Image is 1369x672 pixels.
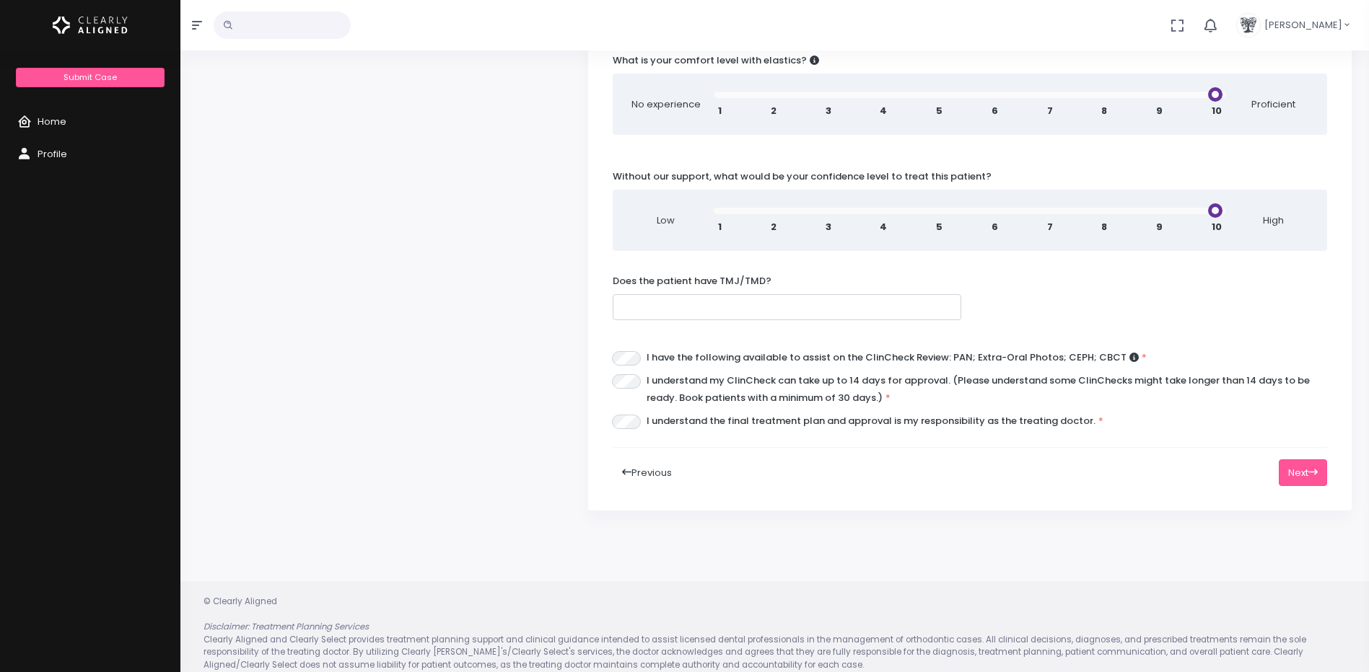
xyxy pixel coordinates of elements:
[16,68,164,87] a: Submit Case
[613,53,819,68] label: What is your comfort level with elastics?
[647,349,1147,366] label: I have the following available to assist on the ClinCheck Review: PAN; Extra-Oral Photos; CEPH; CBCT
[204,621,369,632] em: Disclaimer: Treatment Planning Services
[613,459,681,486] button: Previous
[718,104,722,118] span: 1
[1156,220,1163,234] span: 9
[630,97,702,112] span: No experience
[38,115,66,128] span: Home
[647,412,1103,430] label: I understand the final treatment plan and approval is my responsibility as the treating doctor.
[992,220,998,234] span: 6
[1101,104,1107,118] span: 8
[826,220,831,234] span: 3
[613,169,992,184] label: Without our support, what would be your confidence level to treat this patient?
[647,372,1326,407] label: I understand my ClinCheck can take up to 14 days for approval. (Please understand some ClinChecks...
[1279,459,1327,486] button: Next
[64,71,117,83] span: Submit Case
[880,104,887,118] span: 4
[826,104,831,118] span: 3
[1238,97,1310,112] span: Proficient
[1156,104,1163,118] span: 9
[936,104,942,118] span: 5
[718,220,722,234] span: 1
[1101,220,1107,234] span: 8
[1047,104,1053,118] span: 7
[1238,213,1310,228] span: High
[630,213,702,228] span: Low
[1047,220,1053,234] span: 7
[936,220,942,234] span: 5
[880,220,887,234] span: 4
[53,10,128,40] img: Logo Horizontal
[189,596,1360,671] div: © Clearly Aligned Clearly Aligned and Clearly Select provides treatment planning support and clin...
[1235,12,1261,38] img: Header Avatar
[771,104,777,118] span: 2
[1212,220,1222,234] span: 10
[613,274,771,288] label: Does the patient have TMJ/TMD?
[992,104,998,118] span: 6
[1264,18,1342,32] span: [PERSON_NAME]
[771,220,777,234] span: 2
[38,147,67,161] span: Profile
[1212,104,1222,118] span: 10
